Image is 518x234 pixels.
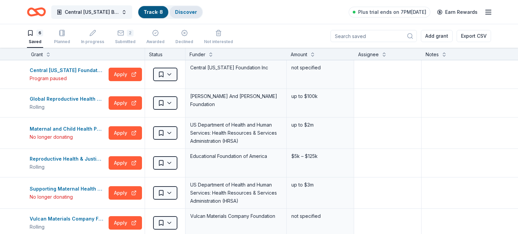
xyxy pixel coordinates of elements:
[30,215,106,231] button: Vulcan Materials Company Foundation GrantRolling
[30,155,106,171] button: Reproductive Health & Justice Grant ProgramRolling
[358,8,426,16] span: Plus trial ends on 7PM[DATE]
[204,27,233,48] button: Not interested
[175,27,193,48] button: Declined
[145,48,185,60] div: Status
[27,39,43,44] div: Saved
[31,51,43,59] div: Grant
[291,180,350,190] div: up to $3m
[190,63,282,72] div: Central [US_STATE] Foundation Inc
[115,27,136,48] button: 2Submitted
[127,30,134,36] div: 2
[204,39,233,44] div: Not interested
[291,51,307,59] div: Amount
[138,5,203,19] button: Track· 8Discover
[30,95,106,103] div: Global Reproductive Health Grant
[30,223,106,231] div: Rolling
[291,211,350,221] div: not specified
[291,152,350,161] div: $5k – $125k
[190,180,282,206] div: US Department of Health and Human Services: Health Resources & Services Administration (HRSA)
[30,95,106,111] button: Global Reproductive Health GrantRolling
[27,4,46,20] a: Home
[421,30,453,42] button: Add grant
[30,185,106,201] button: Supporting Maternal Health InnovationNo longer donating
[115,39,136,44] div: Submitted
[51,5,132,19] button: Central [US_STATE] Birth Network
[65,8,119,16] span: Central [US_STATE] Birth Network
[30,155,106,163] div: Reproductive Health & Justice Grant Program
[349,7,430,18] a: Plus trial ends on 7PM[DATE]
[30,74,106,82] div: Program paused
[291,120,350,130] div: up to $2m
[144,9,163,15] a: Track· 8
[109,126,142,140] button: Apply
[30,125,106,133] div: Maternal and Child Health Policy Innovation Program (PIP) FORECAST
[30,66,106,82] button: Central [US_STATE] Foundation GrantsProgram paused
[146,39,165,44] div: Awarded
[54,27,70,48] button: Planned
[27,27,43,48] button: 6Saved
[30,133,106,141] div: No longer donating
[30,215,106,223] div: Vulcan Materials Company Foundation Grant
[109,156,142,170] button: Apply
[54,39,70,44] div: Planned
[175,9,197,15] a: Discover
[36,30,43,36] div: 6
[109,216,142,230] button: Apply
[30,103,106,111] div: Rolling
[426,51,439,59] div: Notes
[109,186,142,200] button: Apply
[190,92,282,109] div: [PERSON_NAME] And [PERSON_NAME] Foundation
[190,152,282,161] div: Educational Foundation of America
[30,193,106,201] div: No longer donating
[291,63,350,72] div: not specified
[30,125,106,141] button: Maternal and Child Health Policy Innovation Program (PIP) FORECASTNo longer donating
[457,30,491,42] button: Export CSV
[190,120,282,146] div: US Department of Health and Human Services: Health Resources & Services Administration (HRSA)
[30,163,106,171] div: Rolling
[81,27,104,48] button: In progress
[358,51,379,59] div: Assignee
[109,68,142,81] button: Apply
[291,92,350,101] div: up to $100k
[146,27,165,48] button: Awarded
[330,30,417,42] input: Search saved
[190,211,282,221] div: Vulcan Materials Company Foundation
[109,96,142,110] button: Apply
[190,51,205,59] div: Funder
[175,39,193,44] div: Declined
[433,6,482,18] a: Earn Rewards
[30,185,106,193] div: Supporting Maternal Health Innovation
[81,39,104,44] div: In progress
[30,66,106,74] div: Central [US_STATE] Foundation Grants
